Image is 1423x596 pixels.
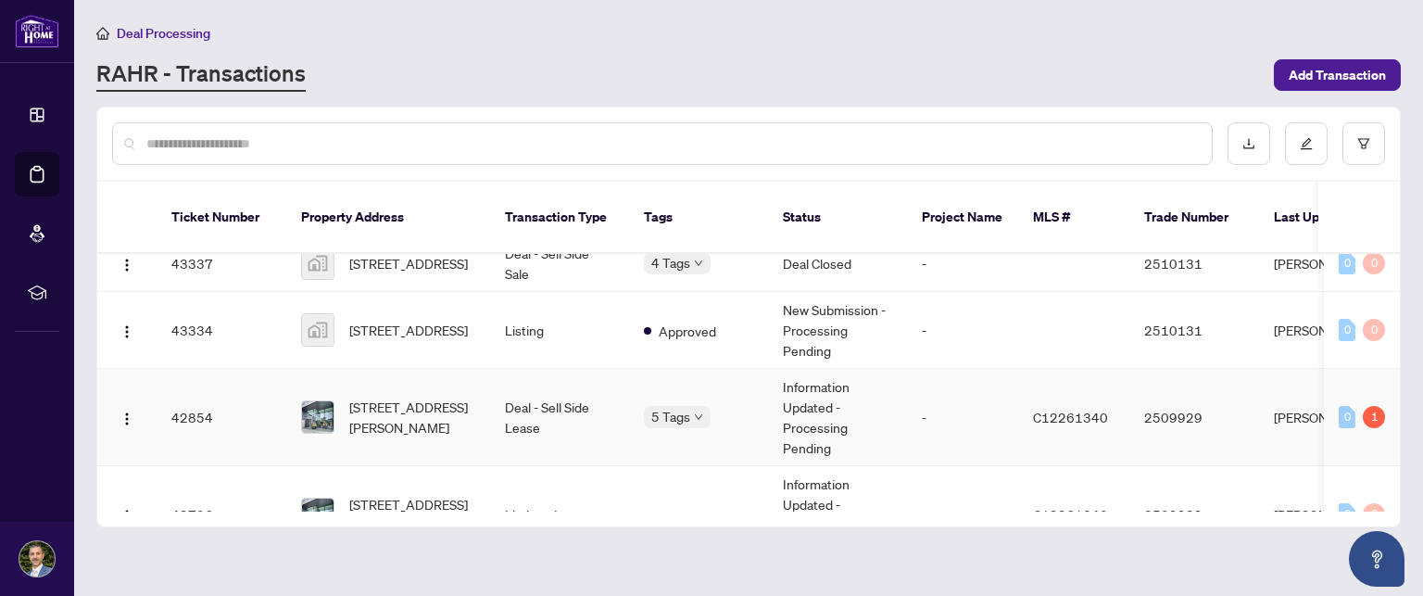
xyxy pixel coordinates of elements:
[120,324,134,339] img: Logo
[1129,369,1259,466] td: 2509929
[1259,235,1398,292] td: [PERSON_NAME]
[1363,503,1385,526] div: 0
[112,402,142,432] button: Logo
[1129,466,1259,564] td: 2509929
[349,253,468,273] span: [STREET_ADDRESS]
[1363,406,1385,428] div: 1
[1300,137,1313,150] span: edit
[1349,531,1404,587] button: Open asap
[112,500,142,529] button: Logo
[120,412,134,426] img: Logo
[1259,369,1398,466] td: [PERSON_NAME]
[349,320,468,340] span: [STREET_ADDRESS]
[1339,319,1355,341] div: 0
[907,182,1018,254] th: Project Name
[157,182,286,254] th: Ticket Number
[96,27,109,40] span: home
[120,509,134,524] img: Logo
[907,292,1018,369] td: -
[157,466,286,564] td: 42706
[1129,182,1259,254] th: Trade Number
[1259,182,1398,254] th: Last Updated By
[15,14,59,48] img: logo
[490,369,629,466] td: Deal - Sell Side Lease
[768,292,907,369] td: New Submission - Processing Pending
[286,182,490,254] th: Property Address
[907,466,1018,564] td: -
[907,369,1018,466] td: -
[302,247,334,279] img: thumbnail-img
[96,58,306,92] a: RAHR - Transactions
[349,494,475,535] span: [STREET_ADDRESS][PERSON_NAME]
[1339,406,1355,428] div: 0
[1363,252,1385,274] div: 0
[768,235,907,292] td: Deal Closed
[1129,235,1259,292] td: 2510131
[768,182,907,254] th: Status
[157,369,286,466] td: 42854
[1339,503,1355,526] div: 0
[490,466,629,564] td: Listing - Lease
[302,499,334,530] img: thumbnail-img
[768,369,907,466] td: Information Updated - Processing Pending
[112,315,142,345] button: Logo
[112,248,142,278] button: Logo
[1033,506,1108,523] span: C12261340
[1228,122,1270,165] button: download
[117,25,210,42] span: Deal Processing
[19,541,55,577] img: Profile Icon
[1357,137,1370,150] span: filter
[1259,466,1398,564] td: [PERSON_NAME]
[1285,122,1328,165] button: edit
[1274,59,1401,91] button: Add Transaction
[349,397,475,437] span: [STREET_ADDRESS][PERSON_NAME]
[659,321,716,341] span: Approved
[768,466,907,564] td: Information Updated - Processing Pending
[1363,319,1385,341] div: 0
[1339,252,1355,274] div: 0
[1242,137,1255,150] span: download
[302,314,334,346] img: thumbnail-img
[651,406,690,427] span: 5 Tags
[490,292,629,369] td: Listing
[157,235,286,292] td: 43337
[1018,182,1129,254] th: MLS #
[157,292,286,369] td: 43334
[1259,292,1398,369] td: [PERSON_NAME]
[694,412,703,422] span: down
[1033,409,1108,425] span: C12261340
[1289,60,1386,90] span: Add Transaction
[629,182,768,254] th: Tags
[490,182,629,254] th: Transaction Type
[651,252,690,273] span: 4 Tags
[659,505,716,526] span: Approved
[1342,122,1385,165] button: filter
[694,259,703,268] span: down
[490,235,629,292] td: Deal - Sell Side Sale
[120,258,134,273] img: Logo
[302,401,334,433] img: thumbnail-img
[907,235,1018,292] td: -
[1129,292,1259,369] td: 2510131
